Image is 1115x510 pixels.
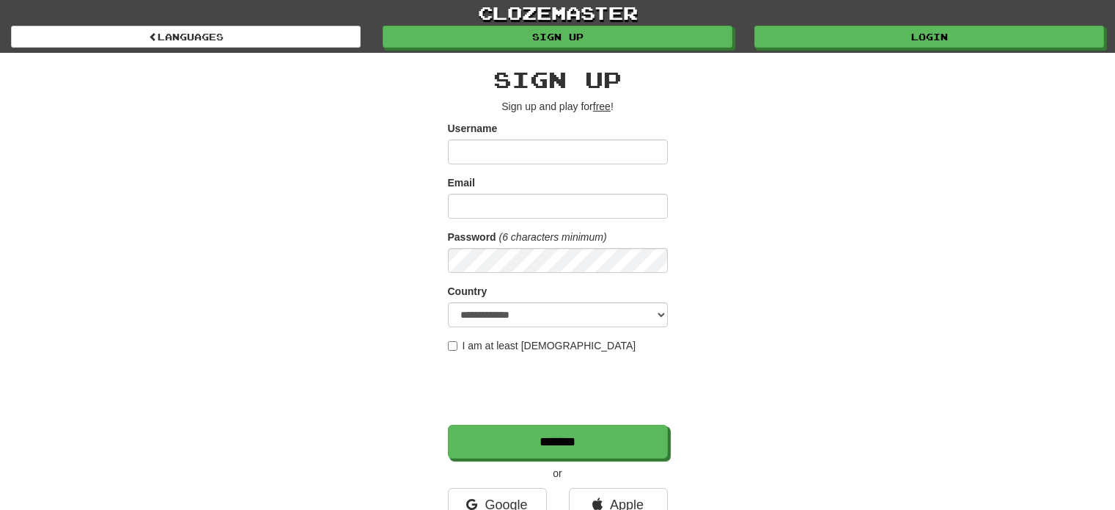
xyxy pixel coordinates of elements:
[448,99,668,114] p: Sign up and play for !
[499,231,607,243] em: (6 characters minimum)
[448,68,668,92] h2: Sign up
[11,26,361,48] a: Languages
[448,341,457,351] input: I am at least [DEMOGRAPHIC_DATA]
[448,121,498,136] label: Username
[754,26,1104,48] a: Login
[593,101,611,112] u: free
[383,26,732,48] a: Sign up
[448,360,671,418] iframe: reCAPTCHA
[448,230,496,244] label: Password
[448,338,636,353] label: I am at least [DEMOGRAPHIC_DATA]
[448,466,668,481] p: or
[448,175,475,190] label: Email
[448,284,487,299] label: Country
